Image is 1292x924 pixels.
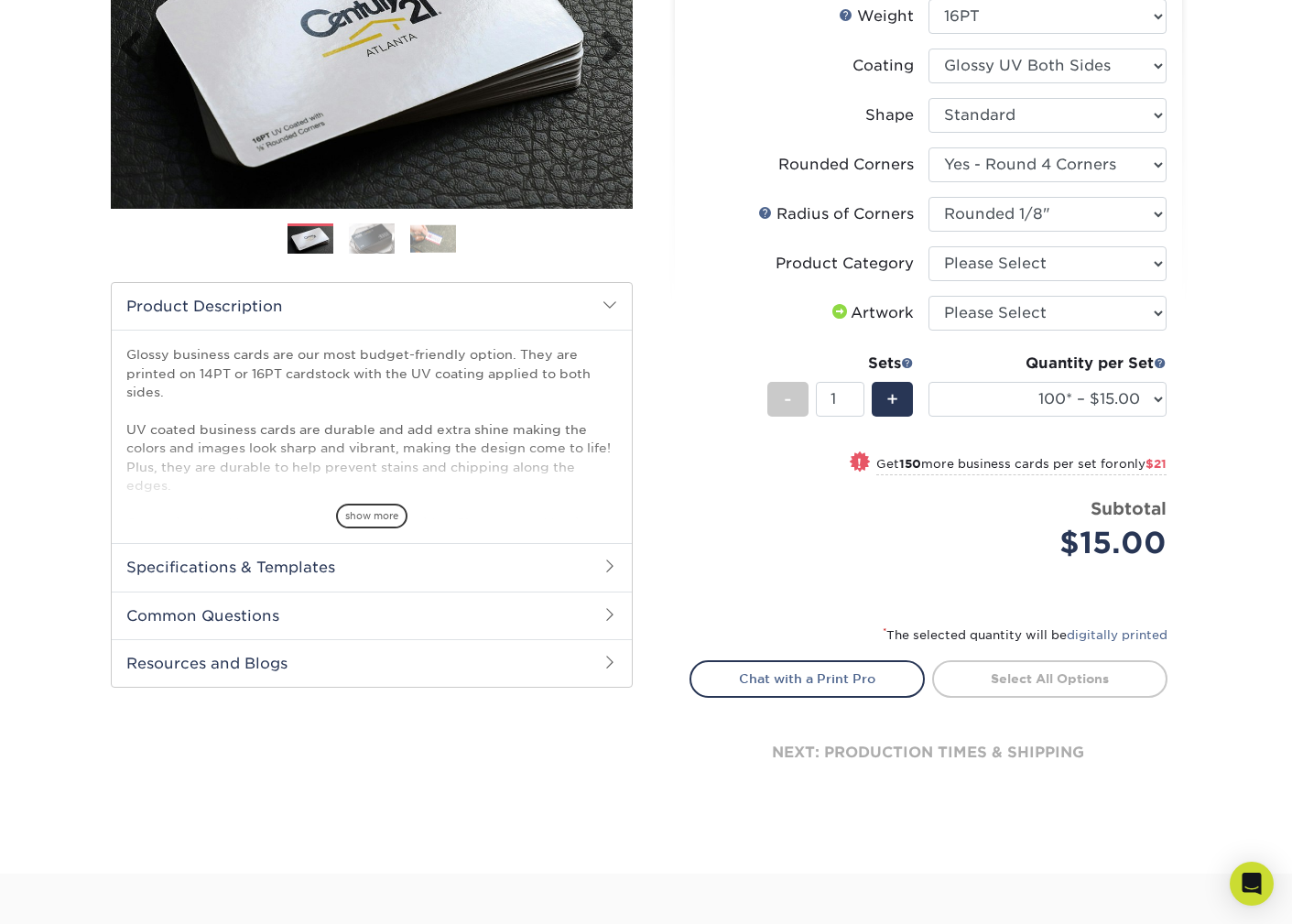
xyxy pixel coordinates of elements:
[839,5,914,27] div: Weight
[928,353,1167,375] div: Quantity per Set
[942,521,1167,565] div: $15.00
[112,592,632,639] h2: Common Questions
[932,660,1167,697] a: Select All Options
[1145,457,1167,471] span: $21
[758,203,914,225] div: Radius of Corners
[112,639,632,687] h2: Resources and Blogs
[784,386,792,413] span: -
[349,223,395,255] img: Business Cards 02
[886,386,898,413] span: +
[857,453,862,473] span: !
[1091,498,1167,518] strong: Subtotal
[883,628,1167,642] small: The selected quantity will be
[778,154,914,176] div: Rounded Corners
[1119,457,1167,471] span: only
[126,345,617,588] p: Glossy business cards are our most budget-friendly option. They are printed on 14PT or 16PT cards...
[112,543,632,591] h2: Specifications & Templates
[689,698,1167,808] div: next: production times & shipping
[1230,862,1274,906] div: Open Intercom Messenger
[876,457,1167,475] small: Get more business cards per set for
[829,302,914,324] div: Artwork
[288,217,333,263] img: Business Cards 01
[776,253,914,275] div: Product Category
[865,104,914,126] div: Shape
[852,55,914,77] div: Coating
[1067,628,1167,642] a: digitally printed
[689,660,925,697] a: Chat with a Print Pro
[899,457,921,471] strong: 150
[112,283,632,330] h2: Product Description
[767,353,914,375] div: Sets
[410,224,456,253] img: Business Cards 03
[336,504,407,528] span: show more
